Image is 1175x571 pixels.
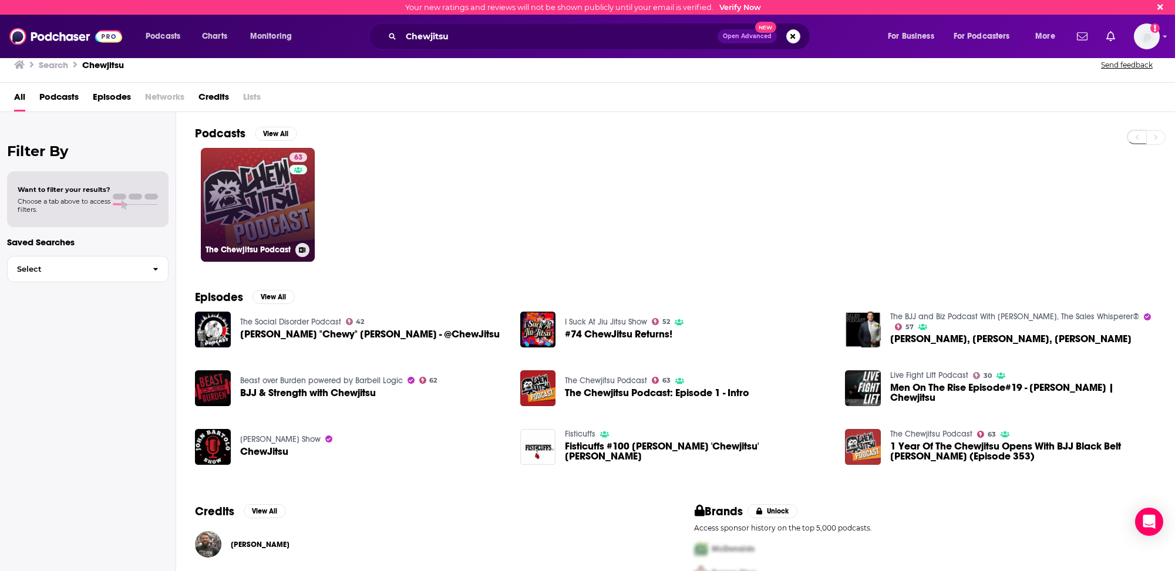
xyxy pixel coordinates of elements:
[1102,26,1120,46] a: Show notifications dropdown
[845,312,881,347] img: BJJ Evangelist, Chewjitsu, Nick Albin
[93,87,131,112] a: Episodes
[419,377,437,384] a: 62
[7,143,169,160] h2: Filter By
[195,370,231,406] img: BJJ & Strength with Chewjitsu
[195,504,286,519] a: CreditsView All
[1097,60,1156,70] button: Send feedback
[356,319,364,325] span: 42
[18,197,110,214] span: Choose a tab above to access filters.
[82,59,124,70] h3: Chewjitsu
[565,441,831,461] span: Fisticuffs #100 [PERSON_NAME] 'Chewjitsu' [PERSON_NAME]
[240,388,376,398] a: BJJ & Strength with Chewjitsu
[973,372,992,379] a: 30
[346,318,365,325] a: 42
[520,312,556,347] a: #74 ChewJitsu Returns!
[146,28,180,45] span: Podcasts
[255,127,297,141] button: View All
[890,334,1132,344] span: [PERSON_NAME], [PERSON_NAME], [PERSON_NAME]
[195,531,221,558] img: Nick Albin
[231,540,289,549] span: [PERSON_NAME]
[18,185,110,194] span: Want to filter your results?
[695,504,743,519] h2: Brands
[195,126,245,141] h2: Podcasts
[240,434,321,444] a: John Bartolo Show
[520,429,556,465] img: Fisticuffs #100 Nick 'Chewjitsu' Albin
[845,370,881,406] img: Men On The Rise Episode#19 - Nick Albin | Chewjitsu
[195,312,231,347] img: Nick "Chewy" Albin - @ChewJitsu
[890,441,1156,461] a: 1 Year Of The Chewjitsu Opens With BJJ Black Belt Jeff Alexander (Episode 353)
[14,87,25,112] span: All
[845,429,881,465] img: 1 Year Of The Chewjitsu Opens With BJJ Black Belt Jeff Alexander (Episode 353)
[243,87,261,112] span: Lists
[652,377,671,384] a: 63
[565,329,672,339] a: #74 ChewJitsu Returns!
[244,504,286,518] button: View All
[1072,26,1092,46] a: Show notifications dropdown
[195,429,231,465] img: ChewJitsu
[194,27,234,46] a: Charts
[195,290,243,305] h2: Episodes
[198,87,229,112] a: Credits
[718,29,777,43] button: Open AdvancedNew
[890,441,1156,461] span: 1 Year Of The Chewjitsu Opens With BJJ Black Belt [PERSON_NAME] (Episode 353)
[662,319,670,325] span: 52
[202,28,227,45] span: Charts
[39,59,68,70] h3: Search
[748,504,797,518] button: Unlock
[240,329,500,339] a: Nick "Chewy" Albin - @ChewJitsu
[946,27,1027,46] button: open menu
[39,87,79,112] a: Podcasts
[905,325,914,330] span: 57
[250,28,292,45] span: Monitoring
[1134,23,1160,49] span: Logged in as BretAita
[240,447,288,457] a: ChewJitsu
[429,378,437,383] span: 62
[145,87,184,112] span: Networks
[652,318,670,325] a: 52
[206,245,291,255] h3: The Chewjitsu Podcast
[712,544,755,554] span: McDonalds
[7,236,169,248] p: Saved Searches
[1134,23,1160,49] button: Show profile menu
[1035,28,1055,45] span: More
[890,383,1156,403] span: Men On The Rise Episode#19 - [PERSON_NAME] | Chewjitsu
[719,3,761,12] a: Verify Now
[405,3,761,12] div: Your new ratings and reviews will not be shown publicly until your email is verified.
[9,25,122,48] img: Podchaser - Follow, Share and Rate Podcasts
[565,376,647,386] a: The Chewjitsu Podcast
[890,429,972,439] a: The Chewjitsu Podcast
[565,317,647,327] a: I Suck At Jiu Jitsu Show
[988,432,996,437] span: 63
[401,27,718,46] input: Search podcasts, credits, & more...
[880,27,949,46] button: open menu
[240,376,403,386] a: Beast over Burden powered by Barbell Logic
[195,504,234,519] h2: Credits
[890,334,1132,344] a: BJJ Evangelist, Chewjitsu, Nick Albin
[1150,23,1160,33] svg: Email not verified
[195,126,297,141] a: PodcastsView All
[890,312,1139,322] a: The BJJ and Biz Podcast With Wes Schaeffer, The Sales Whisperer®
[755,22,776,33] span: New
[984,373,992,379] span: 30
[137,27,196,46] button: open menu
[890,370,968,380] a: Live Fight Lift Podcast
[565,388,749,398] a: The Chewjitsu Podcast: Episode 1 - Intro
[723,33,772,39] span: Open Advanced
[895,323,914,330] a: 57
[565,429,595,439] a: Fisticuffs
[252,290,295,304] button: View All
[954,28,1010,45] span: For Podcasters
[690,537,712,561] img: First Pro Logo
[520,370,556,406] img: The Chewjitsu Podcast: Episode 1 - Intro
[380,23,822,50] div: Search podcasts, credits, & more...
